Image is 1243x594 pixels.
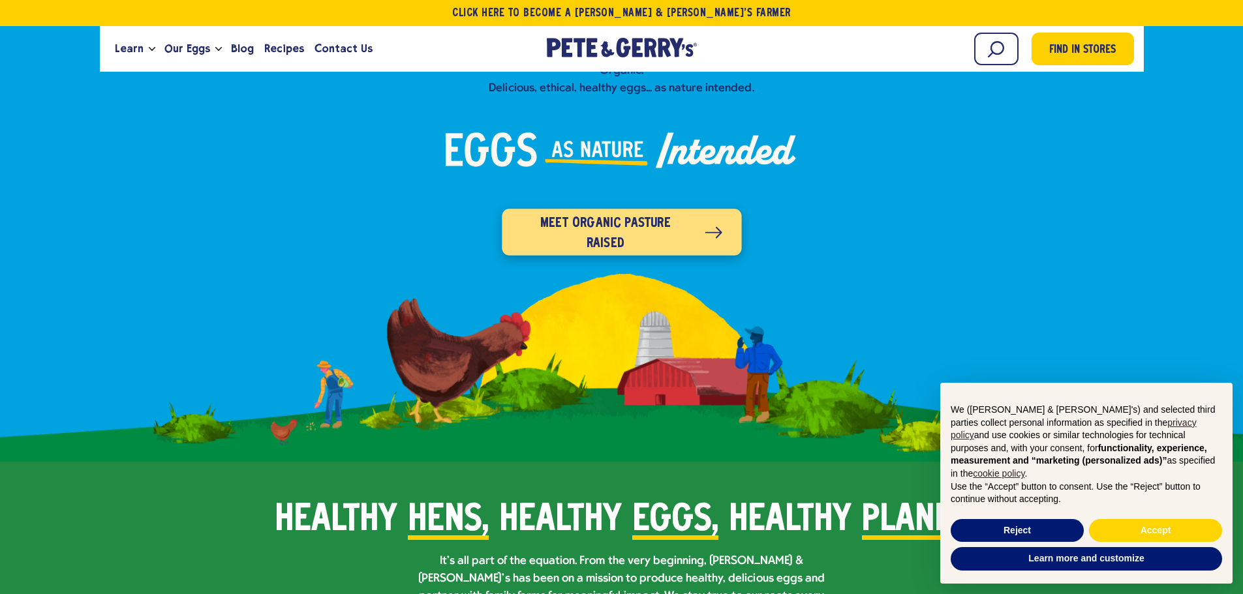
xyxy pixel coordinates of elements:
span: Find in Stores [1049,42,1116,59]
p: Use the “Accept” button to consent. Use the “Reject” button to continue without accepting. [951,481,1222,506]
span: eggs, [632,501,718,540]
span: healthy [729,501,852,540]
span: planet [862,501,968,540]
button: Learn more and customize [951,547,1222,571]
input: Search [974,33,1019,65]
span: Healthy [275,501,397,540]
button: Open the dropdown menu for Our Eggs [215,47,222,52]
p: We ([PERSON_NAME] & [PERSON_NAME]'s) and selected third parties collect personal information as s... [951,404,1222,481]
span: Recipes [264,40,304,57]
a: cookie policy [973,468,1024,479]
a: Blog [226,31,259,67]
a: Recipes [259,31,309,67]
span: hens, [408,501,489,540]
span: healthy [499,501,622,540]
span: Our Eggs [164,40,210,57]
a: Learn [110,31,149,67]
span: Learn [115,40,144,57]
span: Meet organic pasture raised [521,213,689,254]
a: Meet organic pasture raised [502,209,741,256]
a: Contact Us [309,31,378,67]
a: Find in Stores [1032,33,1134,65]
a: Our Eggs [159,31,215,67]
span: Contact Us [315,40,373,57]
button: Open the dropdown menu for Learn [149,47,155,52]
div: Notice [930,372,1243,594]
span: Blog [231,40,254,57]
button: Accept [1089,519,1222,542]
button: Reject [951,519,1084,542]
